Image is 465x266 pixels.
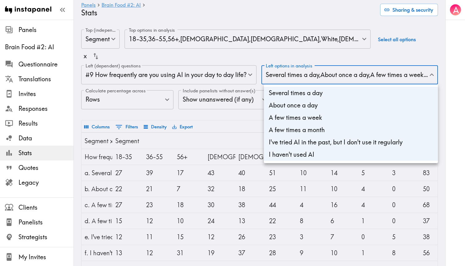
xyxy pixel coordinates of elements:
li: Several times a day [264,87,438,99]
li: About once a day [264,99,438,111]
li: A few times a week [264,111,438,124]
li: A few times a month [264,124,438,136]
li: I've tried AI in the past, but I don't use it regularly [264,136,438,148]
li: I haven't used AI [264,148,438,161]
